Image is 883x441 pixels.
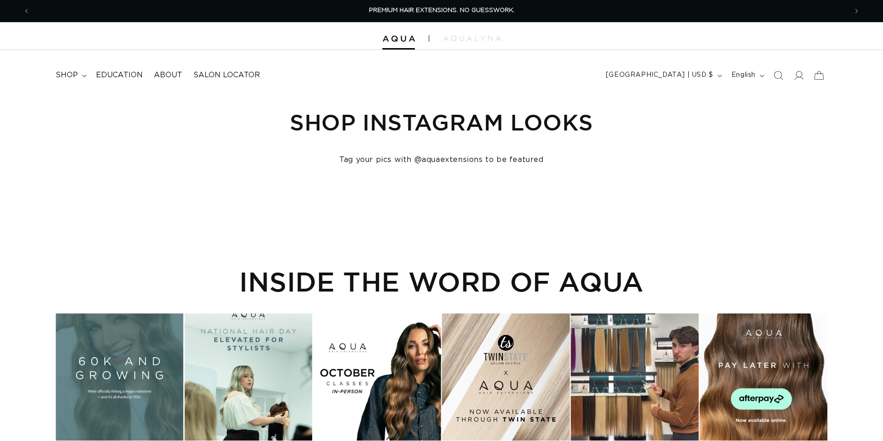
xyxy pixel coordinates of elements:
span: Salon Locator [193,70,260,80]
h1: Shop Instagram Looks [56,108,827,137]
button: English [726,67,768,84]
img: Aqua Hair Extensions [382,36,415,42]
button: Previous announcement [16,2,37,20]
button: [GEOGRAPHIC_DATA] | USD $ [600,67,726,84]
h4: Tag your pics with @aquaextensions to be featured [56,155,827,165]
h2: INSIDE THE WORD OF AQUA [56,266,827,297]
span: PREMIUM HAIR EXTENSIONS. NO GUESSWORK. [369,7,515,13]
span: English [731,70,756,80]
span: About [154,70,182,80]
a: About [148,65,188,86]
a: Salon Locator [188,65,266,86]
div: Instagram post opens in a popup [442,313,570,441]
div: Instagram post opens in a popup [313,313,441,441]
div: Instagram post opens in a popup [184,313,312,441]
summary: Search [768,65,788,86]
div: Instagram post opens in a popup [700,313,827,441]
span: Education [96,70,143,80]
a: Education [90,65,148,86]
div: Instagram post opens in a popup [56,313,183,441]
img: aqualyna.com [443,36,501,41]
summary: shop [50,65,90,86]
button: Next announcement [846,2,867,20]
span: [GEOGRAPHIC_DATA] | USD $ [606,70,713,80]
span: shop [56,70,78,80]
div: Instagram post opens in a popup [571,313,699,441]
